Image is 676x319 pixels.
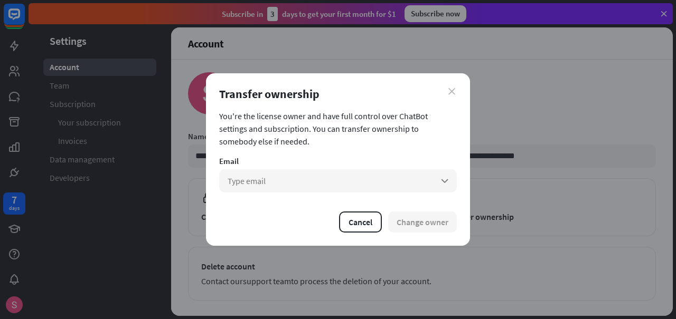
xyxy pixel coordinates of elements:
[219,86,457,101] div: Transfer ownership
[8,4,40,36] button: Open LiveChat chat widget
[228,176,266,186] span: Type email
[339,211,382,233] button: Cancel
[448,88,455,95] i: close
[388,211,457,233] button: Change owner
[439,175,450,187] i: arrow_down
[219,156,457,166] div: Email
[219,110,457,148] section: You're the license owner and have full control over ChatBot settings and subscription. You can tr...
